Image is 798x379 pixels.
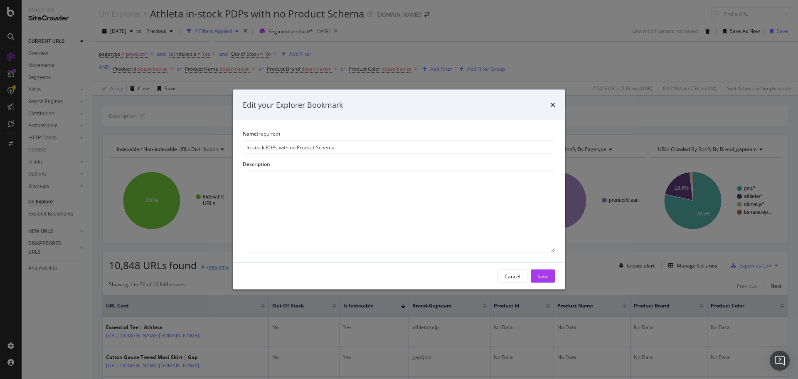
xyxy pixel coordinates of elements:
div: Open Intercom Messenger [770,351,790,371]
div: times [550,99,555,110]
input: Enter a name [243,141,555,154]
span: Name [243,130,257,137]
div: Edit your Explorer Bookmark [243,99,343,110]
span: (required) [257,130,280,137]
div: Cancel [505,272,520,280]
div: modal [233,89,565,290]
div: Description [243,161,555,168]
div: Save [537,272,549,280]
button: Cancel [498,270,527,283]
button: Save [531,270,555,283]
